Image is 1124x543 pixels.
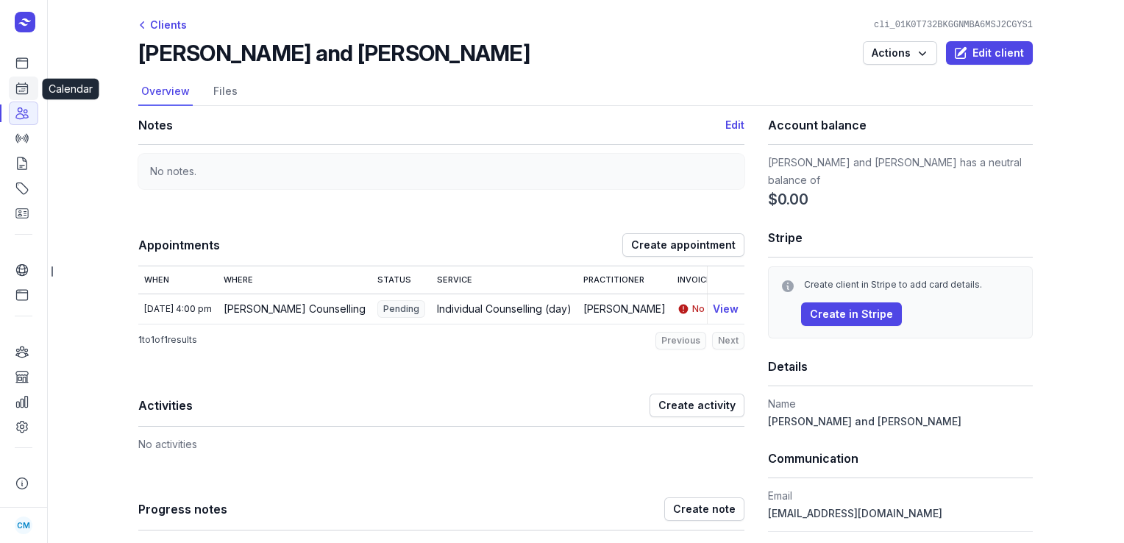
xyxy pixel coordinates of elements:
button: Edit client [946,41,1033,65]
span: 1 [164,334,168,345]
span: Create appointment [631,236,736,254]
a: Files [210,78,241,106]
h1: Account balance [768,115,1033,135]
span: Actions [872,44,928,62]
h2: [PERSON_NAME] and [PERSON_NAME] [138,40,530,66]
h1: Stripe [768,227,1033,248]
h1: Communication [768,448,1033,469]
span: [PERSON_NAME] and [PERSON_NAME] [768,415,961,427]
div: Calendar [43,79,99,99]
span: [PERSON_NAME] and [PERSON_NAME] has a neutral balance of [768,156,1022,186]
p: to of results [138,334,197,346]
div: [DATE] 4:00 pm [144,303,212,315]
span: Edit client [955,44,1024,62]
div: Clients [138,16,187,34]
h1: Appointments [138,235,622,255]
span: Pending [377,300,425,318]
th: Practitioner [577,266,672,294]
span: Create activity [658,397,736,414]
button: Previous [655,332,706,349]
span: Previous [661,335,700,347]
span: 1 [138,334,142,345]
a: Overview [138,78,193,106]
h1: Notes [138,115,725,135]
dt: Name [768,395,1033,413]
button: Actions [863,41,937,65]
button: Edit [725,116,744,134]
span: No invoice [692,303,739,315]
th: Status [371,266,431,294]
td: [PERSON_NAME] [577,294,672,324]
span: Create note [673,500,736,518]
nav: Tabs [138,78,1033,106]
span: [EMAIL_ADDRESS][DOMAIN_NAME] [768,507,942,519]
div: Create client in Stripe to add card details. [804,279,1020,291]
h1: Details [768,356,1033,377]
span: 1 [151,334,154,345]
span: Create in Stripe [810,305,893,323]
th: Service [431,266,577,294]
td: Individual Counselling (day) [431,294,577,324]
th: Invoice [672,266,744,294]
span: Next [718,335,739,347]
span: CM [17,517,30,534]
button: Next [712,332,744,349]
span: No notes. [150,165,196,177]
h1: Progress notes [138,499,664,519]
button: View [713,300,739,318]
button: Create in Stripe [801,302,902,326]
dt: Email [768,487,1033,505]
div: cli_01K0T732BKGGNMBA6MSJ2CGYS1 [868,19,1039,31]
th: Where [218,266,371,294]
th: When [138,266,218,294]
span: $0.00 [768,189,808,210]
td: [PERSON_NAME] Counselling [218,294,371,324]
h1: Activities [138,395,650,416]
div: No activities [138,427,744,453]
